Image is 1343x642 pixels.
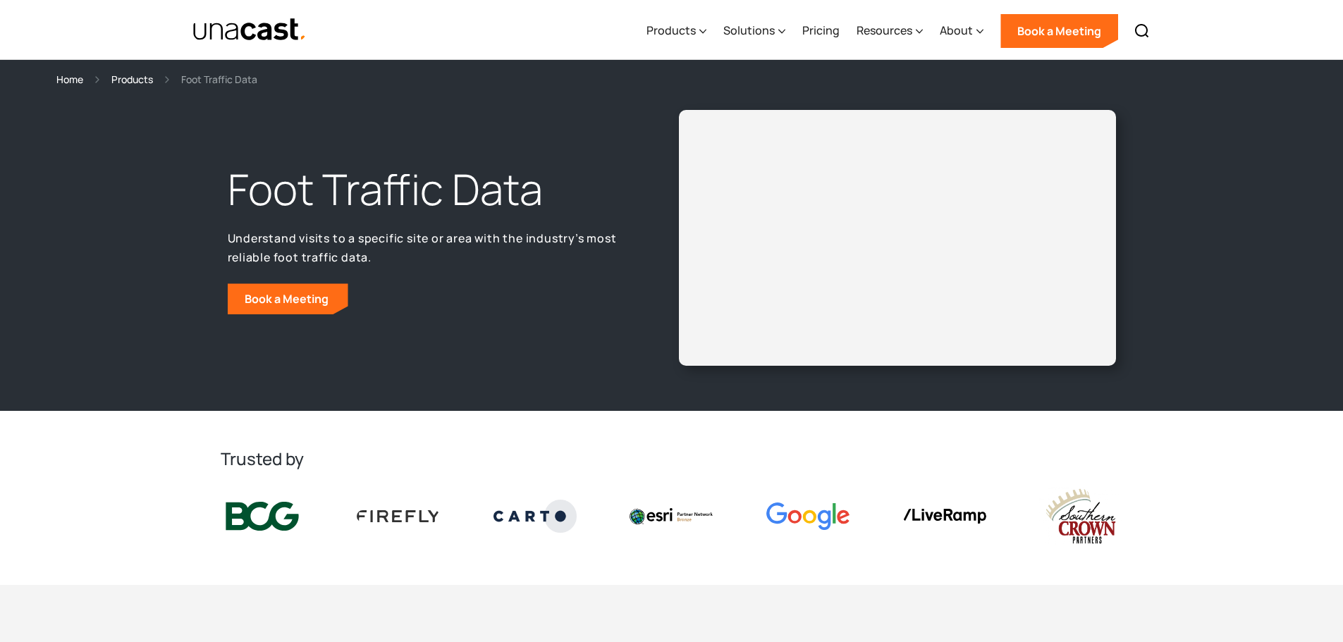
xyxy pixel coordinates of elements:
[221,499,304,534] img: BCG logo
[1039,487,1122,545] img: southern crown logo
[802,2,840,60] a: Pricing
[903,509,986,524] img: liveramp logo
[56,71,83,87] a: Home
[857,22,912,39] div: Resources
[1134,23,1151,39] img: Search icon
[630,508,713,524] img: Esri logo
[940,22,973,39] div: About
[192,18,307,42] img: Unacast text logo
[493,500,577,532] img: Carto logo
[111,71,153,87] a: Products
[228,229,627,266] p: Understand visits to a specific site or area with the industry’s most reliable foot traffic data.
[723,22,775,39] div: Solutions
[181,71,257,87] div: Foot Traffic Data
[228,283,348,314] a: Book a Meeting
[357,510,440,521] img: Firefly Advertising logo
[766,502,850,530] img: Google logo
[690,121,1105,354] iframe: Unacast - European Vaccines v2
[646,22,696,39] div: Products
[221,447,1123,470] h2: Trusted by
[1000,14,1118,48] a: Book a Meeting
[228,161,627,218] h1: Foot Traffic Data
